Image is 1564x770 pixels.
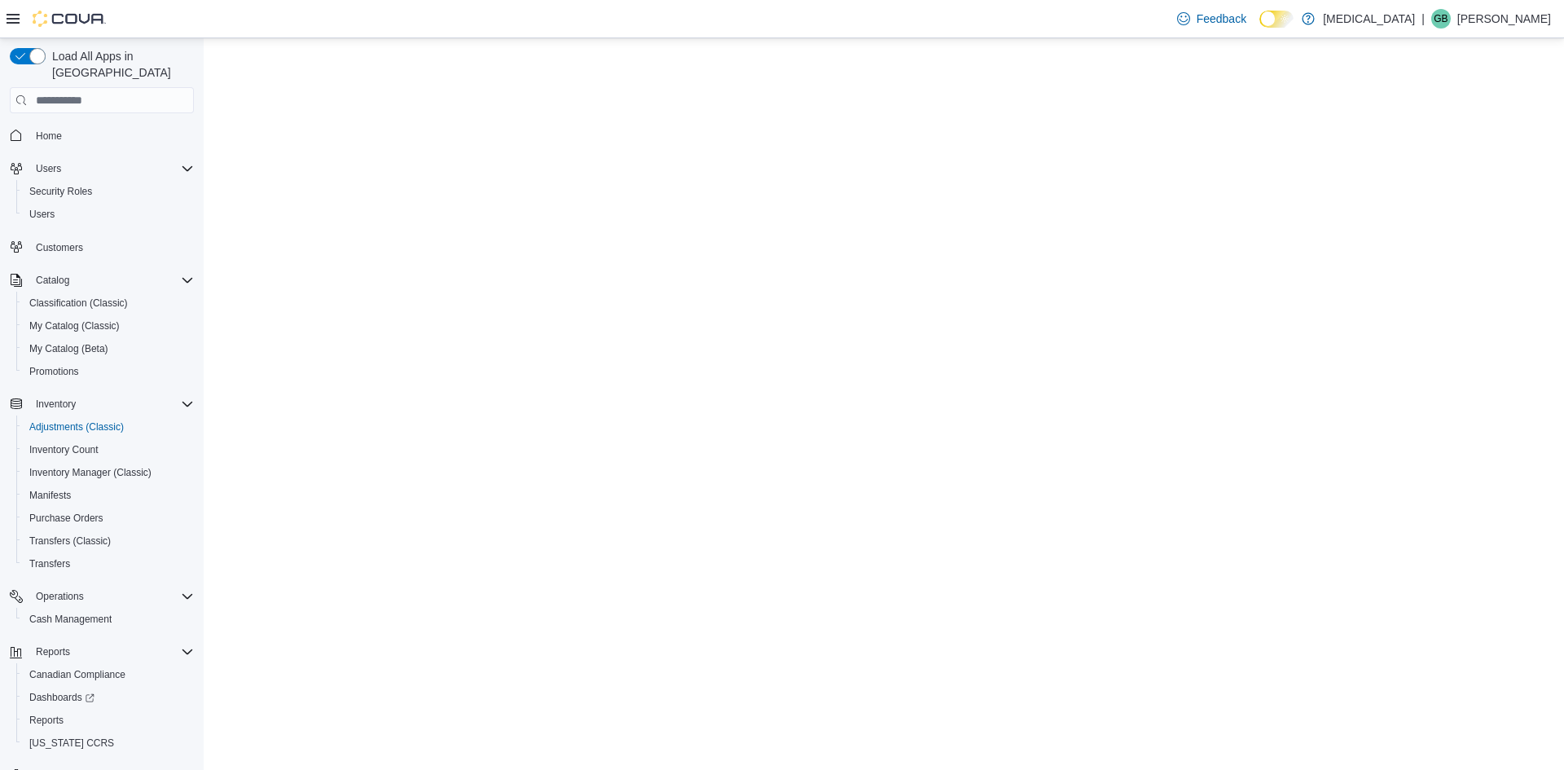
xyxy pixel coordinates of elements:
a: Dashboards [16,686,200,709]
span: Load All Apps in [GEOGRAPHIC_DATA] [46,48,194,81]
span: Purchase Orders [23,508,194,528]
p: [PERSON_NAME] [1457,9,1551,29]
span: Purchase Orders [29,512,103,525]
span: My Catalog (Classic) [29,319,120,332]
span: Operations [36,590,84,603]
a: My Catalog (Beta) [23,339,115,359]
span: GB [1434,9,1448,29]
img: Cova [33,11,106,27]
button: Cash Management [16,608,200,631]
span: Cash Management [29,613,112,626]
button: Catalog [29,271,76,290]
button: Customers [3,235,200,259]
a: My Catalog (Classic) [23,316,126,336]
span: Inventory Manager (Classic) [29,466,152,479]
a: Inventory Count [23,440,105,460]
a: Cash Management [23,609,118,629]
span: Washington CCRS [23,733,194,753]
button: My Catalog (Beta) [16,337,200,360]
button: Users [16,203,200,226]
span: Promotions [29,365,79,378]
button: [US_STATE] CCRS [16,732,200,755]
button: Operations [3,585,200,608]
button: Inventory [29,394,82,414]
button: Inventory Count [16,438,200,461]
span: Classification (Classic) [29,297,128,310]
button: My Catalog (Classic) [16,315,200,337]
button: Users [3,157,200,180]
span: Inventory Count [23,440,194,460]
span: Adjustments (Classic) [23,417,194,437]
button: Operations [29,587,90,606]
span: My Catalog (Beta) [23,339,194,359]
span: Transfers [29,557,70,570]
button: Purchase Orders [16,507,200,530]
span: Adjustments (Classic) [29,420,124,433]
span: Security Roles [29,185,92,198]
a: Canadian Compliance [23,665,132,684]
a: Purchase Orders [23,508,110,528]
div: Glen Byrne [1431,9,1451,29]
span: Transfers (Classic) [29,535,111,548]
span: Security Roles [23,182,194,201]
a: [US_STATE] CCRS [23,733,121,753]
a: Adjustments (Classic) [23,417,130,437]
span: Home [29,125,194,145]
span: [US_STATE] CCRS [29,737,114,750]
button: Promotions [16,360,200,383]
span: Inventory Manager (Classic) [23,463,194,482]
a: Classification (Classic) [23,293,134,313]
span: Transfers [23,554,194,574]
a: Manifests [23,486,77,505]
a: Promotions [23,362,86,381]
span: Dashboards [29,691,94,704]
span: Promotions [23,362,194,381]
a: Security Roles [23,182,99,201]
button: Classification (Classic) [16,292,200,315]
span: Catalog [36,274,69,287]
span: Home [36,130,62,143]
span: Users [23,205,194,224]
button: Reports [29,642,77,662]
a: Reports [23,711,70,730]
span: Operations [29,587,194,606]
span: Inventory [29,394,194,414]
span: My Catalog (Classic) [23,316,194,336]
span: Reports [29,714,64,727]
button: Inventory [3,393,200,416]
a: Home [29,126,68,146]
a: Transfers [23,554,77,574]
span: Canadian Compliance [29,668,125,681]
span: Reports [29,642,194,662]
button: Reports [16,709,200,732]
button: Users [29,159,68,178]
a: Customers [29,238,90,257]
a: Feedback [1171,2,1253,35]
span: Reports [23,711,194,730]
span: Classification (Classic) [23,293,194,313]
input: Dark Mode [1259,11,1294,28]
span: Transfers (Classic) [23,531,194,551]
button: Canadian Compliance [16,663,200,686]
span: Manifests [29,489,71,502]
span: Inventory Count [29,443,99,456]
a: Dashboards [23,688,101,707]
button: Transfers (Classic) [16,530,200,552]
button: Manifests [16,484,200,507]
span: Dashboards [23,688,194,707]
button: Home [3,123,200,147]
span: Customers [29,237,194,257]
button: Transfers [16,552,200,575]
button: Security Roles [16,180,200,203]
span: Customers [36,241,83,254]
button: Catalog [3,269,200,292]
p: [MEDICAL_DATA] [1323,9,1415,29]
span: Reports [36,645,70,658]
span: Canadian Compliance [23,665,194,684]
span: Users [36,162,61,175]
span: Catalog [29,271,194,290]
span: Inventory [36,398,76,411]
span: Users [29,159,194,178]
p: | [1421,9,1425,29]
